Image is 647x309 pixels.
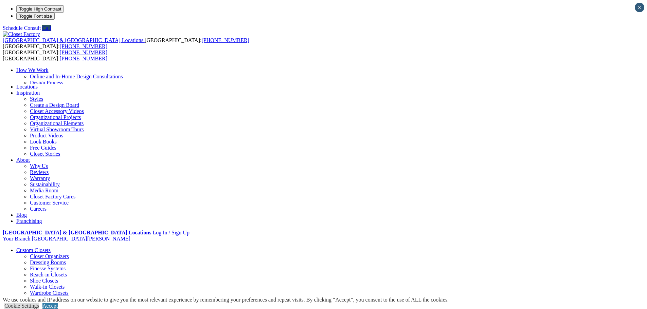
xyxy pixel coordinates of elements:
[60,50,107,55] a: [PHONE_NUMBER]
[30,102,79,108] a: Create a Design Board
[152,230,189,235] a: Log In / Sign Up
[16,212,27,218] a: Blog
[30,127,84,132] a: Virtual Showroom Tours
[30,290,69,296] a: Wardrobe Closets
[60,43,107,49] a: [PHONE_NUMBER]
[3,236,130,242] a: Your Branch [GEOGRAPHIC_DATA][PERSON_NAME]
[16,67,49,73] a: How We Work
[30,80,63,85] a: Design Process
[635,3,644,12] button: Close
[16,218,42,224] a: Franchising
[30,259,66,265] a: Dressing Rooms
[30,96,43,102] a: Styles
[3,230,151,235] a: [GEOGRAPHIC_DATA] & [GEOGRAPHIC_DATA] Locations
[3,37,249,49] span: [GEOGRAPHIC_DATA]: [GEOGRAPHIC_DATA]:
[30,253,69,259] a: Closet Organizers
[201,37,249,43] a: [PHONE_NUMBER]
[3,297,449,303] div: We use cookies and IP address on our website to give you the most relevant experience by remember...
[30,188,58,193] a: Media Room
[30,175,50,181] a: Warranty
[3,50,107,61] span: [GEOGRAPHIC_DATA]: [GEOGRAPHIC_DATA]:
[3,37,145,43] a: [GEOGRAPHIC_DATA] & [GEOGRAPHIC_DATA] Locations
[30,133,63,138] a: Product Videos
[16,90,40,96] a: Inspiration
[30,296,60,302] a: Wood Closets
[30,278,58,284] a: Shoe Closets
[19,14,52,19] span: Toggle Font size
[30,284,65,290] a: Walk-in Closets
[42,25,51,31] a: Call
[4,303,39,309] a: Cookie Settings
[16,247,51,253] a: Custom Closets
[19,6,61,12] span: Toggle High Contrast
[16,5,64,13] button: Toggle High Contrast
[16,13,55,20] button: Toggle Font size
[30,266,66,271] a: Finesse Systems
[16,157,30,163] a: About
[30,200,69,206] a: Customer Service
[30,272,67,277] a: Reach-in Closets
[30,169,49,175] a: Reviews
[3,236,30,242] span: Your Branch
[32,236,130,242] span: [GEOGRAPHIC_DATA][PERSON_NAME]
[42,303,58,309] a: Accept
[60,56,107,61] a: [PHONE_NUMBER]
[30,145,56,151] a: Free Guides
[3,31,40,37] img: Closet Factory
[3,37,143,43] span: [GEOGRAPHIC_DATA] & [GEOGRAPHIC_DATA] Locations
[30,163,48,169] a: Why Us
[30,206,47,212] a: Careers
[30,120,84,126] a: Organizational Elements
[30,151,60,157] a: Closet Stories
[30,139,57,144] a: Look Books
[30,74,123,79] a: Online and In-Home Design Consultations
[30,108,84,114] a: Closet Accessory Videos
[16,84,38,90] a: Locations
[30,194,75,199] a: Closet Factory Cares
[30,114,81,120] a: Organizational Projects
[3,25,41,31] a: Schedule Consult
[30,181,60,187] a: Sustainability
